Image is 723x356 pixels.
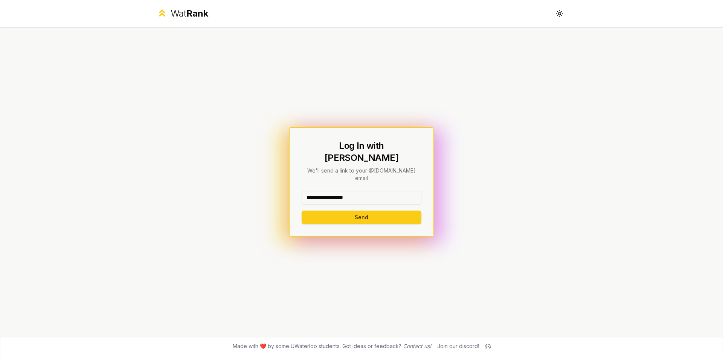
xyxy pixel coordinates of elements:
[302,211,421,224] button: Send
[403,343,431,349] a: Contact us!
[157,8,208,20] a: WatRank
[302,140,421,164] h1: Log In with [PERSON_NAME]
[437,342,479,350] div: Join our discord!
[186,8,208,19] span: Rank
[233,342,431,350] span: Made with ❤️ by some UWaterloo students. Got ideas or feedback?
[171,8,208,20] div: Wat
[302,167,421,182] p: We'll send a link to your @[DOMAIN_NAME] email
